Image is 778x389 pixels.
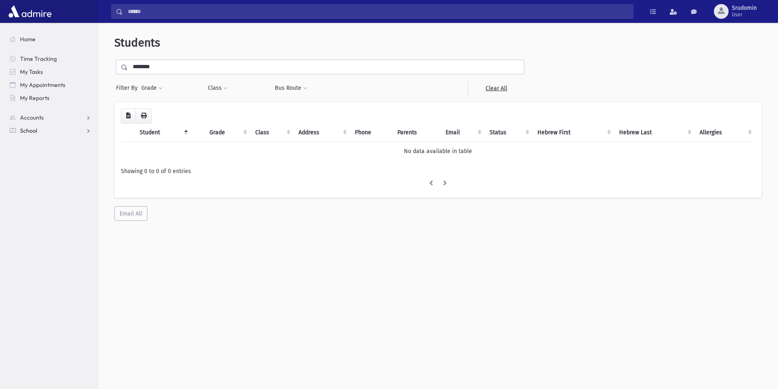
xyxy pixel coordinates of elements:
[3,78,98,91] a: My Appointments
[20,36,36,43] span: Home
[116,84,141,92] span: Filter By
[20,94,49,102] span: My Reports
[3,52,98,65] a: Time Tracking
[20,127,37,134] span: School
[114,36,160,49] span: Students
[121,167,755,176] div: Showing 0 to 0 of 0 entries
[20,114,44,121] span: Accounts
[485,123,533,142] th: Status: activate to sort column ascending
[3,124,98,137] a: School
[732,11,757,18] span: User
[207,81,228,96] button: Class
[3,111,98,124] a: Accounts
[3,65,98,78] a: My Tasks
[468,81,524,96] a: Clear All
[114,206,147,221] button: Email All
[533,123,614,142] th: Hebrew First: activate to sort column ascending
[732,5,757,11] span: Srudomin
[20,55,57,62] span: Time Tracking
[3,33,98,46] a: Home
[294,123,350,142] th: Address: activate to sort column ascending
[392,123,441,142] th: Parents
[121,109,136,123] button: CSV
[614,123,695,142] th: Hebrew Last: activate to sort column ascending
[121,142,755,160] td: No data available in table
[695,123,755,142] th: Allergies: activate to sort column ascending
[7,3,54,20] img: AdmirePro
[123,4,633,19] input: Search
[141,81,163,96] button: Grade
[274,81,308,96] button: Bus Route
[20,68,43,76] span: My Tasks
[20,81,65,89] span: My Appointments
[205,123,250,142] th: Grade: activate to sort column ascending
[250,123,294,142] th: Class: activate to sort column ascending
[441,123,485,142] th: Email: activate to sort column ascending
[3,91,98,104] a: My Reports
[350,123,392,142] th: Phone
[136,109,152,123] button: Print
[135,123,191,142] th: Student: activate to sort column descending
